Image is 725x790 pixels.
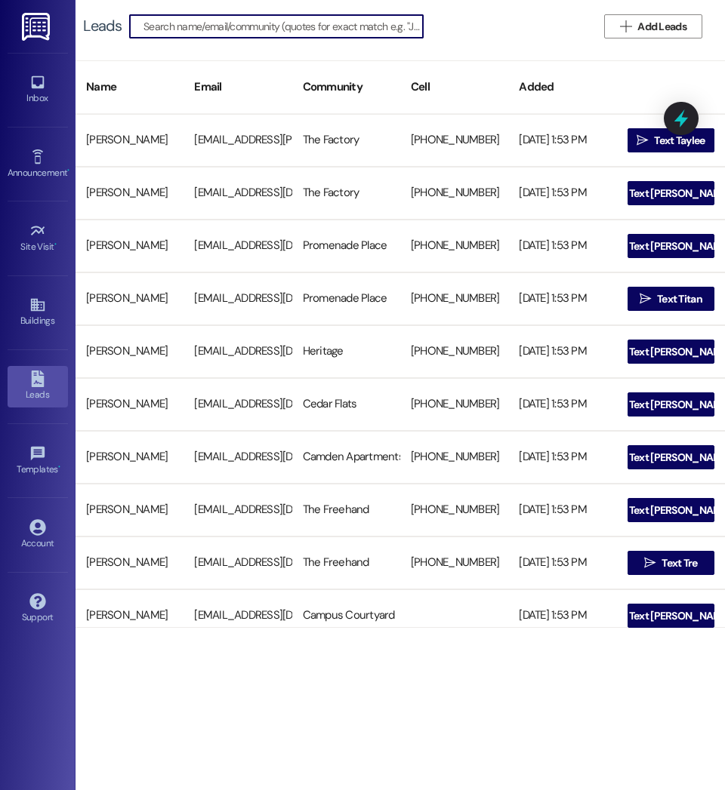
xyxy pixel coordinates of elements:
div: [PERSON_NAME] [76,548,184,578]
div: [DATE] 1:53 PM [508,337,616,367]
div: [DATE] 1:53 PM [508,125,616,155]
a: Leads [8,366,68,407]
div: Leads [83,18,122,34]
div: [PHONE_NUMBER] [400,548,508,578]
a: Templates • [8,441,68,481]
button: Text [PERSON_NAME] [628,498,714,522]
i:  [611,398,622,410]
button: Text [PERSON_NAME] [628,340,714,364]
div: [PHONE_NUMBER] [400,178,508,208]
button: Text Titan [628,287,714,311]
span: Text Taylee [654,133,705,149]
i:  [611,346,622,358]
div: [PHONE_NUMBER] [400,442,508,472]
i:  [644,557,656,569]
button: Text Taylee [628,128,714,152]
div: [EMAIL_ADDRESS][DOMAIN_NAME] [184,284,292,314]
span: Text Titan [657,291,702,307]
button: Text [PERSON_NAME] [628,234,714,258]
div: [EMAIL_ADDRESS][DOMAIN_NAME] [184,601,292,631]
div: [EMAIL_ADDRESS][DOMAIN_NAME] [184,442,292,472]
div: [PHONE_NUMBER] [400,284,508,314]
button: Text [PERSON_NAME] [628,445,714,469]
div: [PERSON_NAME] [76,284,184,314]
div: [EMAIL_ADDRESS][DOMAIN_NAME] [184,337,292,367]
div: Promenade Place [292,231,400,261]
div: [PERSON_NAME] [76,178,184,208]
div: [PERSON_NAME] [76,337,184,367]
div: The Freehand [292,495,400,525]
div: [DATE] 1:53 PM [508,178,616,208]
div: [PHONE_NUMBER] [400,125,508,155]
span: • [58,462,60,472]
div: [PERSON_NAME] [76,495,184,525]
button: Text [PERSON_NAME] [628,181,714,205]
div: [EMAIL_ADDRESS][DOMAIN_NAME] [184,389,292,420]
div: [PHONE_NUMBER] [400,495,508,525]
div: [DATE] 1:53 PM [508,548,616,578]
div: [PERSON_NAME] [76,389,184,420]
div: [PERSON_NAME] [76,125,184,155]
i:  [611,451,622,463]
span: • [67,165,69,176]
div: [EMAIL_ADDRESS][PERSON_NAME][DOMAIN_NAME] [184,125,292,155]
div: The Factory [292,125,400,155]
a: Account [8,515,68,555]
div: [PHONE_NUMBER] [400,231,508,261]
div: Campus Courtyard [292,601,400,631]
a: Support [8,589,68,629]
div: [DATE] 1:53 PM [508,231,616,261]
a: Site Visit • [8,218,68,259]
div: Email [184,69,292,106]
div: [DATE] 1:53 PM [508,442,616,472]
div: [PERSON_NAME] [76,231,184,261]
div: [EMAIL_ADDRESS][DOMAIN_NAME] [184,178,292,208]
i:  [611,504,622,516]
img: ResiDesk Logo [22,13,53,41]
button: Text [PERSON_NAME] [628,604,714,628]
div: The Factory [292,178,400,208]
div: [PERSON_NAME] [76,601,184,631]
span: Add Leads [637,19,686,35]
div: [EMAIL_ADDRESS][DOMAIN_NAME] [184,548,292,578]
div: Camden Apartments [292,442,400,472]
div: Name [76,69,184,106]
div: Cell [400,69,508,106]
span: • [54,239,57,250]
div: [EMAIL_ADDRESS][DOMAIN_NAME] [184,495,292,525]
div: [DATE] 1:53 PM [508,284,616,314]
div: [DATE] 1:53 PM [508,495,616,525]
i:  [611,187,622,199]
div: [DATE] 1:53 PM [508,601,616,631]
i:  [611,240,622,252]
button: Text [PERSON_NAME] [628,392,714,417]
button: Text Tre [628,551,714,575]
div: Cedar Flats [292,389,400,420]
i:  [640,293,651,305]
div: [EMAIL_ADDRESS][DOMAIN_NAME] [184,231,292,261]
div: [PHONE_NUMBER] [400,337,508,367]
div: The Freehand [292,548,400,578]
a: Inbox [8,69,68,110]
div: [PERSON_NAME] [76,442,184,472]
div: Promenade Place [292,284,400,314]
i:  [637,134,648,146]
i:  [611,610,622,622]
a: Buildings [8,292,68,333]
span: Text Tre [662,555,697,571]
div: [PHONE_NUMBER] [400,389,508,420]
i:  [620,20,631,32]
button: Add Leads [604,14,702,38]
div: [DATE] 1:53 PM [508,389,616,420]
div: Heritage [292,337,400,367]
div: Community [292,69,400,106]
input: Search name/email/community (quotes for exact match e.g. "John Smith") [143,16,423,37]
div: Added [508,69,616,106]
